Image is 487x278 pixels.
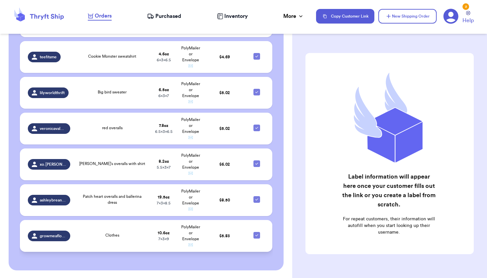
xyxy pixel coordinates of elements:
span: veronicavaldiviaa [40,126,66,131]
span: 6 x 3 x 7 [158,94,169,98]
span: Big bird sweater [98,90,127,94]
span: 7 x 3 x 9 [158,237,169,241]
span: [PERSON_NAME]’s overalls with shirt [79,162,145,166]
a: Orders [88,12,112,21]
span: Inventory [224,12,248,20]
span: $ 8.50 [219,198,230,202]
strong: 10.6 oz [158,231,170,235]
span: xo.[PERSON_NAME] [40,162,66,167]
strong: 19.5 oz [158,195,170,199]
span: red overalls [102,126,123,130]
span: Help [462,17,474,25]
span: 6.5 x 3 x 6.5 [155,130,173,134]
span: $ 4.69 [219,55,230,59]
span: lilyworldthrift [40,90,65,95]
span: ashleybreann__ [40,197,66,203]
span: 5.5 x 3 x 7 [157,165,171,169]
span: Patch heart overalls and ballerina dress [83,195,141,204]
span: PolyMailer or Envelope ✉️ [181,225,200,247]
span: PolyMailer or Envelope ✉️ [181,118,200,139]
button: New Shipping Order [378,9,437,24]
span: $ 6.02 [219,162,230,166]
span: Cookie Monster sweatshirt [88,54,136,58]
span: $ 5.02 [219,127,230,131]
span: PolyMailer or Envelope ✉️ [181,153,200,175]
strong: 6.5 oz [159,88,169,92]
span: Clothes [105,233,119,237]
a: Help [462,11,474,25]
span: PolyMailer or Envelope ✉️ [181,189,200,211]
span: growmeaflower [40,233,66,239]
a: Purchased [147,12,181,20]
span: 6 x 3 x 6.5 [157,58,171,62]
span: PolyMailer or Envelope ✉️ [181,82,200,104]
div: 2 [462,3,469,10]
div: More [283,12,304,20]
strong: 4.6 oz [159,52,169,56]
span: PolyMailer or Envelope ✉️ [181,46,200,68]
strong: 8.2 oz [159,159,169,163]
a: 2 [443,9,459,24]
p: For repeat customers, their information will autofill when you start looking up their username. [342,216,436,236]
strong: 7.8 oz [159,124,168,128]
span: teefitsme [40,54,57,60]
span: $ 5.83 [219,234,230,238]
a: Inventory [217,12,248,20]
span: $ 5.02 [219,91,230,95]
button: Copy Customer Link [316,9,374,24]
span: 7 x 3 x 8.5 [157,201,171,205]
h2: Label information will appear here once your customer fills out the link or you create a label fr... [342,172,436,209]
span: Orders [95,12,112,20]
span: Purchased [155,12,181,20]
